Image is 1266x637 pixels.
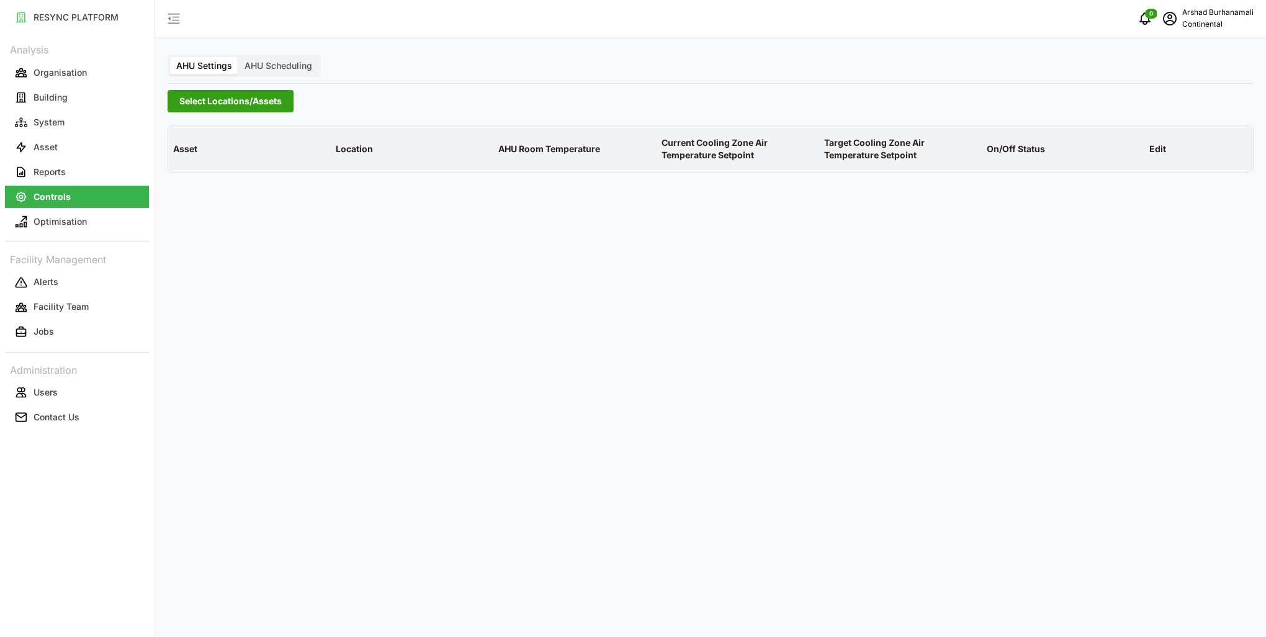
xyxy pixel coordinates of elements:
p: Building [34,91,68,104]
p: System [34,116,65,129]
button: Contact Us [5,406,149,428]
a: Users [5,380,149,405]
a: RESYNC PLATFORM [5,5,149,30]
p: Edit [1147,133,1250,165]
p: Optimisation [34,215,87,228]
p: Continental [1182,19,1254,30]
span: AHU Scheduling [245,60,312,71]
a: Optimisation [5,209,149,234]
button: RESYNC PLATFORM [5,6,149,29]
button: Building [5,86,149,109]
button: notifications [1133,6,1157,31]
button: Controls [5,186,149,208]
p: Asset [34,141,58,153]
button: Organisation [5,61,149,84]
button: schedule [1157,6,1182,31]
p: Arshad Burhanamali [1182,7,1254,19]
p: Analysis [5,40,149,58]
a: Alerts [5,270,149,295]
button: Select Locations/Assets [168,90,294,112]
p: AHU Room Temperature [496,133,653,165]
p: Facility Team [34,300,89,313]
button: Reports [5,161,149,183]
button: Users [5,381,149,404]
span: AHU Settings [176,60,232,71]
p: RESYNC PLATFORM [34,11,119,24]
a: Reports [5,160,149,184]
a: Controls [5,184,149,209]
p: Organisation [34,66,87,79]
a: Asset [5,135,149,160]
button: Optimisation [5,210,149,233]
a: Building [5,85,149,110]
p: Facility Management [5,250,149,268]
p: Asset [171,133,328,165]
p: Target Cooling Zone Air Temperature Setpoint [822,127,979,172]
p: Jobs [34,325,54,338]
p: Reports [34,166,66,178]
a: Jobs [5,320,149,345]
p: Administration [5,360,149,378]
p: Users [34,386,58,399]
p: Contact Us [34,411,79,423]
span: 0 [1149,9,1153,18]
button: Jobs [5,321,149,343]
p: On/Off Status [984,133,1142,165]
button: Alerts [5,271,149,294]
button: System [5,111,149,133]
a: Facility Team [5,295,149,320]
p: Controls [34,191,71,203]
button: Asset [5,136,149,158]
p: Location [333,133,491,165]
a: Contact Us [5,405,149,430]
p: Current Cooling Zone Air Temperature Setpoint [659,127,817,172]
a: Organisation [5,60,149,85]
span: Select Locations/Assets [179,91,282,112]
p: Alerts [34,276,58,288]
button: Facility Team [5,296,149,318]
a: System [5,110,149,135]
